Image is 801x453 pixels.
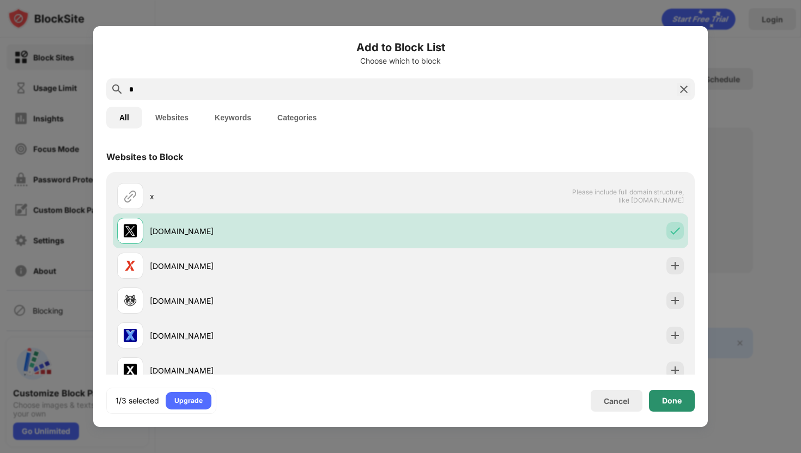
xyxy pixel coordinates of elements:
button: Websites [142,107,202,128]
div: [DOMAIN_NAME] [150,330,400,341]
img: search-close [677,83,690,96]
img: favicons [124,329,137,342]
div: [DOMAIN_NAME] [150,260,400,272]
div: x [150,191,400,202]
div: Upgrade [174,395,203,406]
div: Choose which to block [106,57,695,65]
div: Websites to Block [106,151,183,162]
button: All [106,107,142,128]
img: search.svg [111,83,124,96]
img: favicons [124,294,137,307]
div: Cancel [604,396,629,406]
div: Done [662,396,682,405]
div: 1/3 selected [116,395,159,406]
div: [DOMAIN_NAME] [150,365,400,376]
img: favicons [124,224,137,237]
div: [DOMAIN_NAME] [150,225,400,237]
button: Keywords [202,107,264,128]
img: favicons [124,364,137,377]
button: Categories [264,107,330,128]
img: url.svg [124,189,137,203]
span: Please include full domain structure, like [DOMAIN_NAME] [572,188,684,204]
div: [DOMAIN_NAME] [150,295,400,307]
h6: Add to Block List [106,39,695,56]
img: favicons [124,259,137,272]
